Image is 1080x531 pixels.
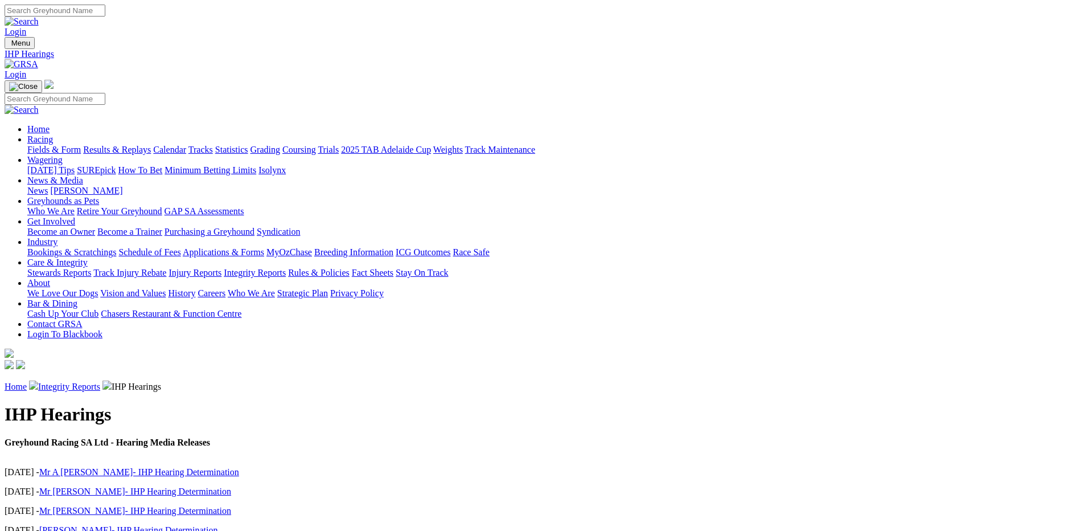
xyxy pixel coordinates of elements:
a: Schedule of Fees [118,247,180,257]
div: About [27,288,1075,299]
p: [DATE] - [5,506,1075,516]
div: Industry [27,247,1075,258]
a: Home [27,124,50,134]
p: IHP Hearings [5,381,1075,392]
a: Bar & Dining [27,299,77,308]
a: Become an Owner [27,227,95,236]
a: Bookings & Scratchings [27,247,116,257]
a: Purchasing a Greyhound [165,227,254,236]
a: Cash Up Your Club [27,309,98,318]
a: Tracks [188,145,213,154]
h1: IHP Hearings [5,404,1075,425]
a: Login [5,70,26,79]
a: Mr A [PERSON_NAME]- IHP Hearing Determination [39,467,239,477]
img: chevron-right.svg [29,381,38,390]
p: [DATE] - [5,487,1075,497]
img: logo-grsa-white.png [5,349,14,358]
a: Integrity Reports [224,268,286,277]
strong: Greyhound Racing SA Ltd - Hearing Media Releases [5,438,210,447]
div: Wagering [27,165,1075,175]
a: ICG Outcomes [396,247,450,257]
img: twitter.svg [16,360,25,369]
a: Calendar [153,145,186,154]
a: IHP Hearings [5,49,1075,59]
a: Isolynx [258,165,286,175]
a: Greyhounds as Pets [27,196,99,206]
button: Toggle navigation [5,80,42,93]
button: Toggle navigation [5,37,35,49]
a: Coursing [282,145,316,154]
a: Fact Sheets [352,268,393,277]
a: Get Involved [27,217,75,226]
a: How To Bet [118,165,163,175]
a: Racing [27,134,53,144]
a: Privacy Policy [330,288,384,298]
a: MyOzChase [266,247,312,257]
a: 2025 TAB Adelaide Cup [341,145,431,154]
div: Get Involved [27,227,1075,237]
a: SUREpick [77,165,116,175]
img: Search [5,17,39,27]
span: Menu [11,39,30,47]
a: Applications & Forms [183,247,264,257]
a: Chasers Restaurant & Function Centre [101,309,241,318]
a: Minimum Betting Limits [165,165,256,175]
div: News & Media [27,186,1075,196]
a: Fields & Form [27,145,81,154]
a: Login To Blackbook [27,329,102,339]
a: GAP SA Assessments [165,206,244,216]
a: Become a Trainer [97,227,162,236]
a: Contact GRSA [27,319,82,329]
a: Injury Reports [169,268,221,277]
a: Mr [PERSON_NAME]- IHP Hearing Determination [39,487,231,496]
a: Weights [433,145,463,154]
a: Statistics [215,145,248,154]
a: Integrity Reports [38,382,100,391]
img: GRSA [5,59,38,70]
a: Track Maintenance [465,145,535,154]
img: Search [5,105,39,115]
a: Care & Integrity [27,258,88,267]
div: Care & Integrity [27,268,1075,278]
img: facebook.svg [5,360,14,369]
a: We Love Our Dogs [27,288,98,298]
input: Search [5,93,105,105]
a: Grading [251,145,280,154]
a: Careers [198,288,225,298]
a: Stewards Reports [27,268,91,277]
a: About [27,278,50,288]
a: News [27,186,48,195]
a: Race Safe [453,247,489,257]
a: History [168,288,195,298]
a: Track Injury Rebate [93,268,166,277]
a: [DATE] Tips [27,165,75,175]
img: chevron-right.svg [102,381,112,390]
a: Industry [27,237,58,247]
a: Rules & Policies [288,268,350,277]
input: Search [5,5,105,17]
a: Trials [318,145,339,154]
a: Vision and Values [100,288,166,298]
img: logo-grsa-white.png [44,80,54,89]
img: Close [9,82,38,91]
div: Racing [27,145,1075,155]
a: Retire Your Greyhound [77,206,162,216]
a: Login [5,27,26,36]
a: Stay On Track [396,268,448,277]
a: Who We Are [27,206,75,216]
a: Breeding Information [314,247,393,257]
a: Syndication [257,227,300,236]
a: [PERSON_NAME] [50,186,122,195]
a: News & Media [27,175,83,185]
a: Strategic Plan [277,288,328,298]
div: Bar & Dining [27,309,1075,319]
a: Wagering [27,155,63,165]
a: Results & Replays [83,145,151,154]
div: Greyhounds as Pets [27,206,1075,217]
a: Home [5,382,27,391]
a: Who We Are [228,288,275,298]
p: [DATE] - [5,467,1075,477]
a: Mr [PERSON_NAME]- IHP Hearing Determination [39,506,231,516]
